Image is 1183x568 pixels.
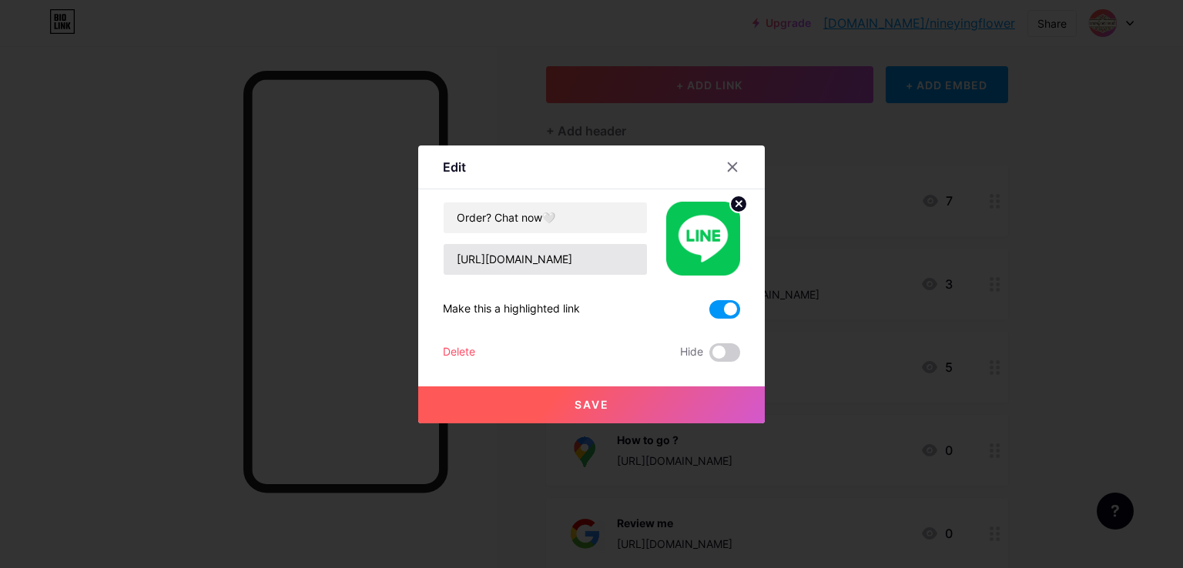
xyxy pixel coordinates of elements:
[666,202,740,276] img: link_thumbnail
[443,300,580,319] div: Make this a highlighted link
[444,202,647,233] input: Title
[418,386,765,423] button: Save
[575,398,609,411] span: Save
[443,158,466,176] div: Edit
[444,244,647,275] input: URL
[680,343,703,362] span: Hide
[443,343,475,362] div: Delete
